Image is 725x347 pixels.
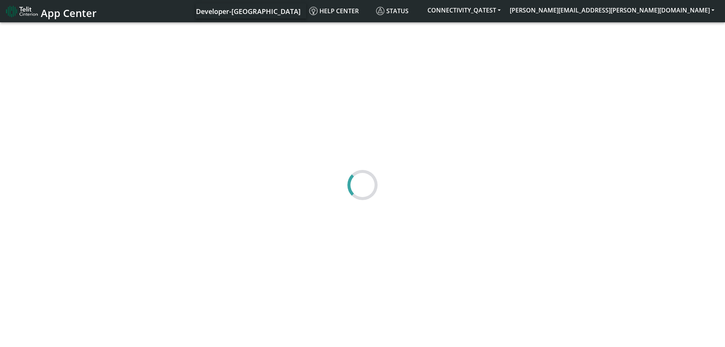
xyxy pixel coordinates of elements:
a: Your current platform instance [196,3,300,19]
button: CONNECTIVITY_QATEST [423,3,505,17]
img: status.svg [376,7,384,15]
span: Status [376,7,409,15]
a: Help center [306,3,373,19]
a: App Center [6,3,96,19]
button: [PERSON_NAME][EMAIL_ADDRESS][PERSON_NAME][DOMAIN_NAME] [505,3,719,17]
img: knowledge.svg [309,7,318,15]
span: Help center [309,7,359,15]
a: Status [373,3,423,19]
img: logo-telit-cinterion-gw-new.png [6,5,38,17]
span: App Center [41,6,97,20]
span: Developer-[GEOGRAPHIC_DATA] [196,7,301,16]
